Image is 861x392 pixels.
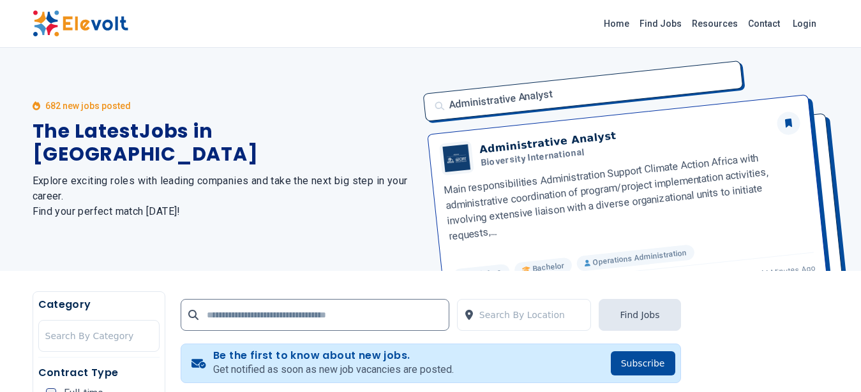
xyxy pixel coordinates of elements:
h5: Category [38,297,160,312]
button: Find Jobs [599,299,680,331]
iframe: Chat Widget [797,331,861,392]
h5: Contract Type [38,365,160,381]
h2: Explore exciting roles with leading companies and take the next big step in your career. Find you... [33,173,416,219]
p: 682 new jobs posted [45,99,131,112]
a: Contact [743,13,785,34]
a: Home [599,13,634,34]
button: Subscribe [611,351,675,375]
h4: Be the first to know about new jobs. [213,349,454,362]
a: Find Jobs [634,13,687,34]
img: Elevolt [33,10,128,37]
a: Resources [687,13,743,34]
p: Get notified as soon as new job vacancies are posted. [213,362,454,377]
h1: The Latest Jobs in [GEOGRAPHIC_DATA] [33,120,416,166]
a: Login [785,11,824,36]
